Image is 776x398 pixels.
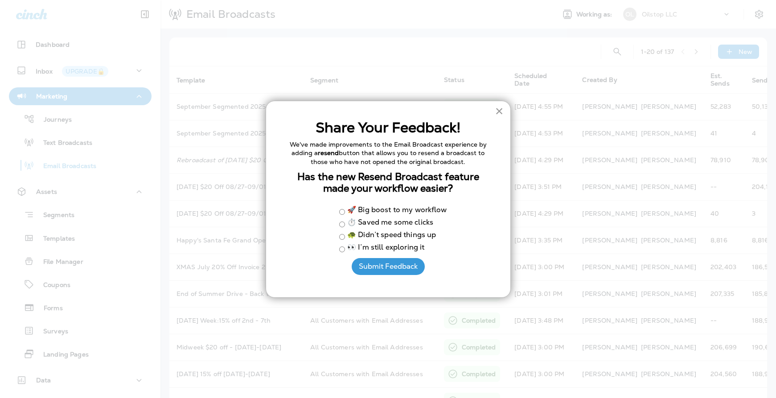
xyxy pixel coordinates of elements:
label: 🚀 Big boost to my workflow [347,206,447,215]
h2: Share Your Feedback! [284,119,493,136]
button: Submit Feedback [352,258,425,275]
label: 🐢 Didn’t speed things up [347,231,436,240]
h3: Has the new Resend Broadcast feature made your workflow easier? [284,171,493,195]
label: ⏱️ Saved me some clicks [347,219,433,227]
span: We've made improvements to the Email Broadcast experience by adding a [290,140,489,157]
span: button that allows you to resend a broadcast to those who have not opened the original broadcast. [311,149,486,166]
label: 👀 I’m still exploring it [347,244,424,252]
button: Close [495,104,504,118]
strong: resend [318,149,339,157]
